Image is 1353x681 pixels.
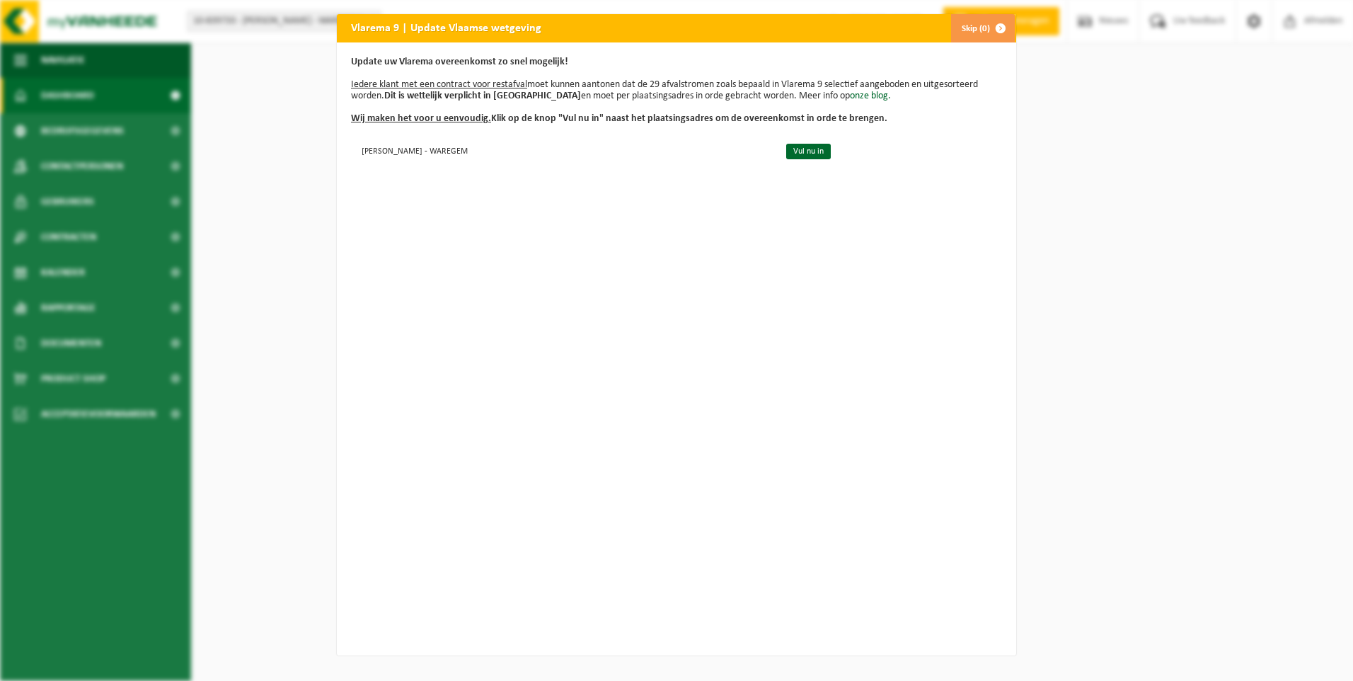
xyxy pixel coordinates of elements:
b: Klik op de knop "Vul nu in" naast het plaatsingsadres om de overeenkomst in orde te brengen. [351,113,887,124]
a: onze blog. [850,91,891,101]
b: Dit is wettelijk verplicht in [GEOGRAPHIC_DATA] [384,91,581,101]
button: Skip (0) [950,14,1015,42]
b: Update uw Vlarema overeenkomst zo snel mogelijk! [351,57,568,67]
td: [PERSON_NAME] - WAREGEM [351,139,774,162]
u: Iedere klant met een contract voor restafval [351,79,527,90]
h2: Vlarema 9 | Update Vlaamse wetgeving [337,14,555,41]
u: Wij maken het voor u eenvoudig. [351,113,491,124]
a: Vul nu in [786,144,831,159]
p: moet kunnen aantonen dat de 29 afvalstromen zoals bepaald in Vlarema 9 selectief aangeboden en ui... [351,57,1002,125]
